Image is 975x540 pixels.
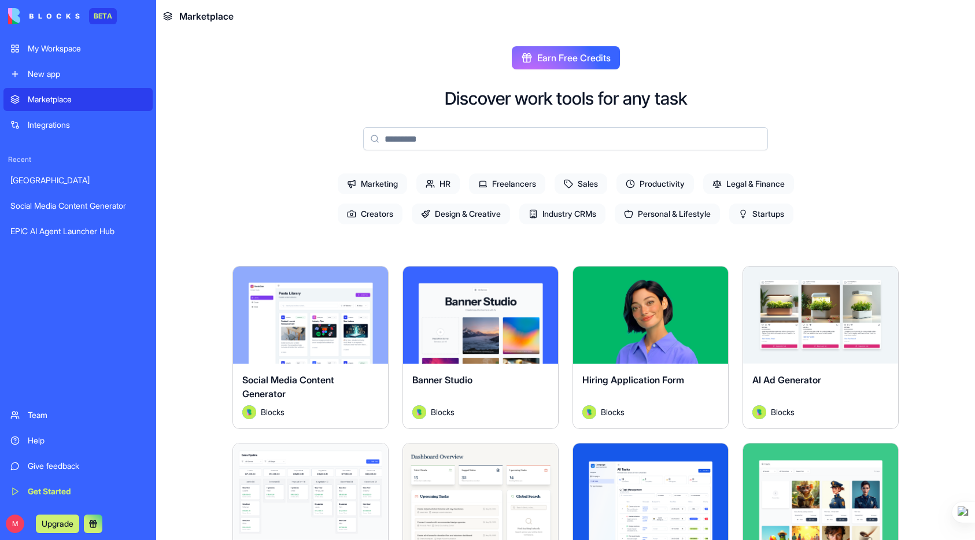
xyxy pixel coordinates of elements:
div: BETA [89,8,117,24]
a: AI Ad GeneratorAvatarBlocks [743,266,899,429]
span: Startups [729,204,793,224]
a: Social Media Content Generator [3,194,153,217]
span: Industry CRMs [519,204,605,224]
span: M [6,515,24,533]
span: Social Media Content Generator [242,374,334,400]
a: New app [3,62,153,86]
span: Marketing [338,173,407,194]
img: Avatar [242,405,256,419]
span: Productivity [616,173,694,194]
img: logo [8,8,80,24]
span: Marketplace [179,9,234,23]
img: Avatar [582,405,596,419]
div: Integrations [28,119,146,131]
div: Social Media Content Generator [10,200,146,212]
span: Creators [338,204,402,224]
span: Blocks [431,406,455,418]
img: Avatar [752,405,766,419]
span: Banner Studio [412,374,472,386]
div: EPIC AI Agent Launcher Hub [10,225,146,237]
span: AI Ad Generator [752,374,821,386]
a: Hiring Application FormAvatarBlocks [573,266,729,429]
span: Hiring Application Form [582,374,684,386]
span: Blocks [601,406,625,418]
a: Team [3,404,153,427]
div: My Workspace [28,43,146,54]
button: Earn Free Credits [512,46,620,69]
h2: Discover work tools for any task [445,88,687,109]
a: Give feedback [3,454,153,478]
span: Blocks [771,406,795,418]
a: My Workspace [3,37,153,60]
div: [GEOGRAPHIC_DATA] [10,175,146,186]
div: Give feedback [28,460,146,472]
span: Freelancers [469,173,545,194]
div: Team [28,409,146,421]
a: Get Started [3,480,153,503]
a: Integrations [3,113,153,136]
div: New app [28,68,146,80]
span: Recent [3,155,153,164]
a: Upgrade [36,517,79,529]
img: Avatar [412,405,426,419]
button: Upgrade [36,515,79,533]
span: Design & Creative [412,204,510,224]
a: Help [3,429,153,452]
a: Social Media Content GeneratorAvatarBlocks [232,266,389,429]
div: Help [28,435,146,446]
span: Earn Free Credits [537,51,611,65]
span: Personal & Lifestyle [615,204,720,224]
div: Marketplace [28,94,146,105]
span: Legal & Finance [703,173,794,194]
span: HR [416,173,460,194]
span: Blocks [261,406,285,418]
a: Marketplace [3,88,153,111]
a: [GEOGRAPHIC_DATA] [3,169,153,192]
a: EPIC AI Agent Launcher Hub [3,220,153,243]
a: BETA [8,8,117,24]
div: Get Started [28,486,146,497]
span: Sales [555,173,607,194]
a: Banner StudioAvatarBlocks [402,266,559,429]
